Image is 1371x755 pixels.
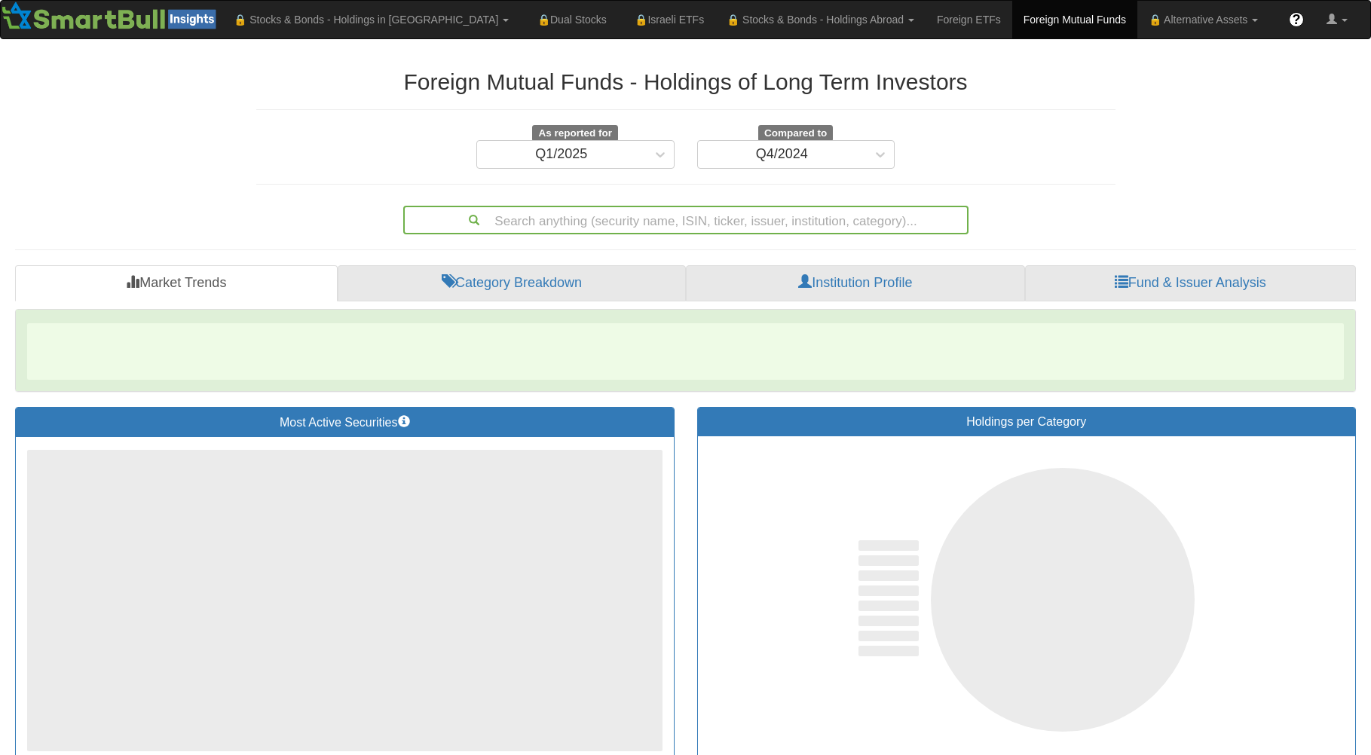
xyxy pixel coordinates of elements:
[1025,265,1356,301] a: Fund & Issuer Analysis
[709,415,1345,429] h3: Holdings per Category
[756,147,808,162] div: Q4/2024
[931,468,1195,732] span: ‌
[27,323,1344,380] span: ‌
[532,125,618,142] span: As reported for
[858,646,919,656] span: ‌
[222,1,520,38] a: 🔒 Stocks & Bonds - Holdings in [GEOGRAPHIC_DATA]
[858,555,919,566] span: ‌
[926,1,1012,38] a: Foreign ETFs
[686,265,1024,301] a: Institution Profile
[1293,12,1301,27] span: ?
[858,601,919,611] span: ‌
[520,1,617,38] a: 🔒Dual Stocks
[1,1,222,31] img: Smartbull
[758,125,833,142] span: Compared to
[27,450,663,751] span: ‌
[256,69,1115,94] h2: Foreign Mutual Funds - Holdings of Long Term Investors
[1278,1,1315,38] a: ?
[858,616,919,626] span: ‌
[405,207,967,233] div: Search anything (security name, ISIN, ticker, issuer, institution, category)...
[15,265,338,301] a: Market Trends
[338,265,686,301] a: Category Breakdown
[715,1,926,38] a: 🔒 Stocks & Bonds - Holdings Abroad
[858,570,919,581] span: ‌
[858,631,919,641] span: ‌
[535,147,587,162] div: Q1/2025
[618,1,715,38] a: 🔒Israeli ETFs
[858,585,919,596] span: ‌
[27,415,663,429] h3: Most Active Securities
[1012,1,1137,38] a: Foreign Mutual Funds
[1137,1,1269,38] a: 🔒 Alternative Assets
[858,540,919,551] span: ‌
